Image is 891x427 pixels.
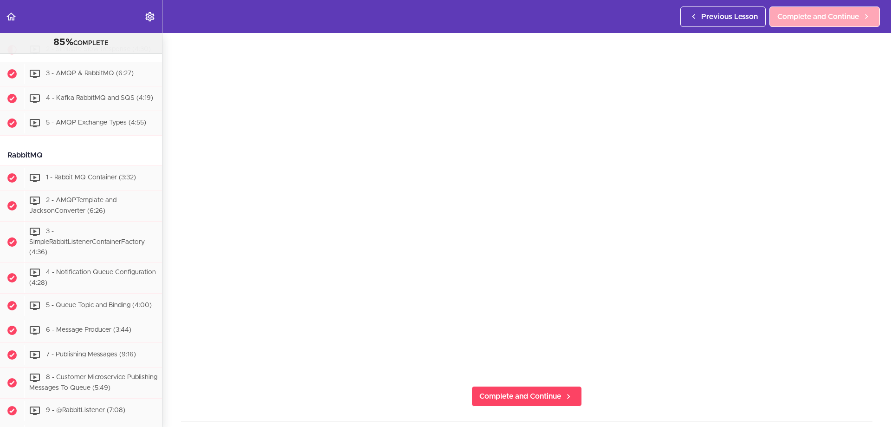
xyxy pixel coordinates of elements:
[6,11,17,22] svg: Back to course curriculum
[144,11,155,22] svg: Settings Menu
[701,11,758,22] span: Previous Lesson
[46,327,131,333] span: 6 - Message Producer (3:44)
[769,7,880,27] a: Complete and Continue
[46,351,136,358] span: 7 - Publishing Messages (9:16)
[46,302,152,309] span: 5 - Queue Topic and Binding (4:00)
[29,197,116,215] span: 2 - AMQPTemplate and JacksonConverter (6:26)
[46,120,146,126] span: 5 - AMQP Exchange Types (4:55)
[471,386,582,407] a: Complete and Continue
[46,95,153,102] span: 4 - Kafka RabbitMQ and SQS (4:19)
[777,11,859,22] span: Complete and Continue
[29,228,145,255] span: 3 - SimpleRabbitListenerContainerFactory (4:36)
[46,175,136,181] span: 1 - Rabbit MQ Container (3:32)
[53,38,73,47] span: 85%
[479,391,561,402] span: Complete and Continue
[46,71,134,77] span: 3 - AMQP & RabbitMQ (6:27)
[12,37,150,49] div: COMPLETE
[46,407,125,414] span: 9 - @RabbitListener (7:08)
[680,7,766,27] a: Previous Lesson
[29,374,157,391] span: 8 - Customer Microservice Publishing Messages To Queue (5:49)
[29,269,156,287] span: 4 - Notification Queue Configuration (4:28)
